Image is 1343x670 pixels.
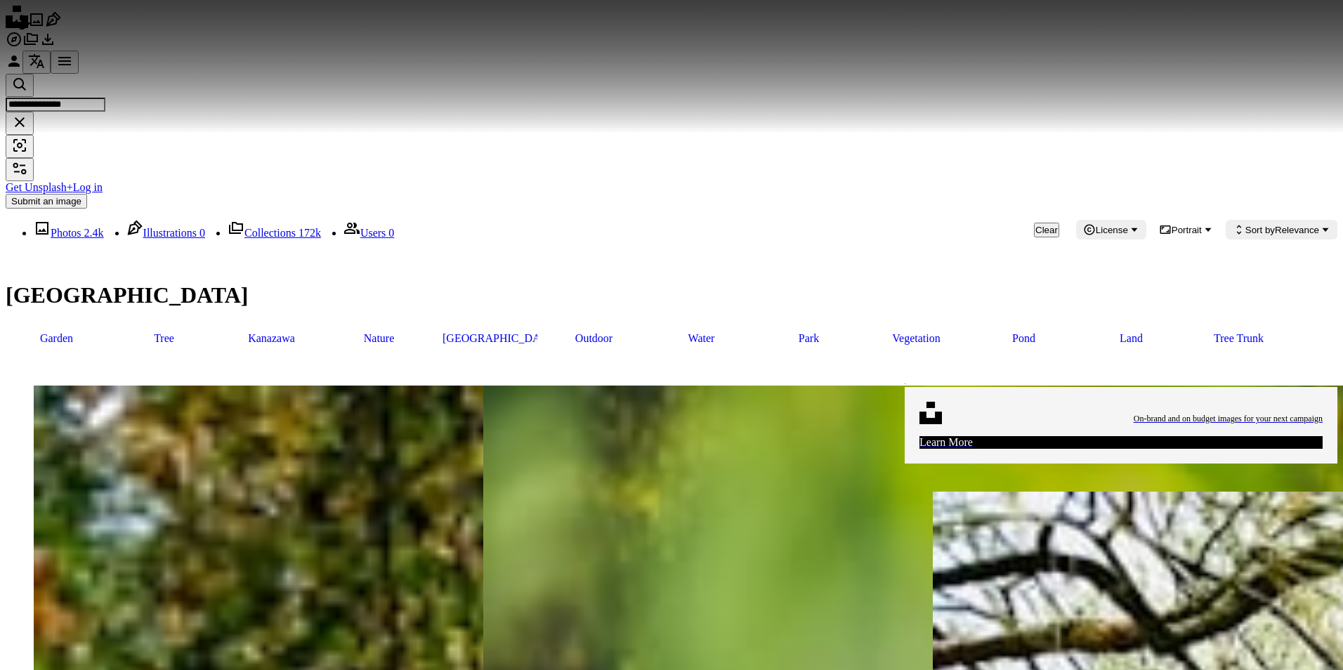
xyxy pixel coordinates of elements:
[199,227,205,239] span: 0
[1096,225,1128,235] span: License
[919,402,942,424] img: file-1631678316303-ed18b8b5cb9cimage
[299,227,321,239] span: 172k
[84,227,104,239] span: 2.4k
[34,227,104,239] a: Photos 2.4k
[6,158,34,181] button: Filters
[905,374,1337,464] a: On-brand and on budget images for your next campaignLearn More
[6,18,28,30] a: Home — Unsplash
[1134,413,1323,425] span: On-brand and on budget images for your next campaign
[6,38,22,50] a: Explore
[6,74,1337,158] form: Find visuals sitewide
[6,181,73,193] a: Get Unsplash+
[1172,225,1202,235] span: Portrait
[543,325,645,352] a: outdoor
[343,227,394,239] a: Users 0
[6,135,34,158] button: Visual search
[1152,220,1220,239] button: Portrait
[1080,325,1182,352] a: land
[1245,225,1319,235] span: Relevance
[126,227,205,239] a: Illustrations 0
[45,18,62,30] a: Illustrations
[1034,223,1059,237] button: Clear
[1245,225,1275,235] span: Sort by
[388,227,394,239] span: 0
[51,51,79,74] button: Menu
[919,436,1323,449] div: Learn More
[113,325,215,352] a: tree
[328,325,430,352] a: nature
[73,181,103,193] a: Log in
[973,325,1075,352] a: pond
[221,325,322,352] a: kanazawa
[39,38,56,50] a: Download History
[1188,325,1290,352] a: tree trunk
[28,18,45,30] a: Photos
[650,325,752,352] a: water
[228,227,321,239] a: Collections 172k
[6,60,22,72] a: Log in / Sign up
[22,38,39,50] a: Collections
[6,74,34,97] button: Search Unsplash
[6,194,87,209] button: Submit an image
[758,325,860,352] a: park
[1226,220,1337,239] button: Sort byRelevance
[22,51,51,74] button: Language
[6,282,1337,308] h1: [GEOGRAPHIC_DATA]
[6,325,107,352] a: garden
[865,325,967,352] a: vegetation
[435,325,537,352] a: [GEOGRAPHIC_DATA]
[1076,220,1146,239] button: License
[6,112,34,135] button: Clear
